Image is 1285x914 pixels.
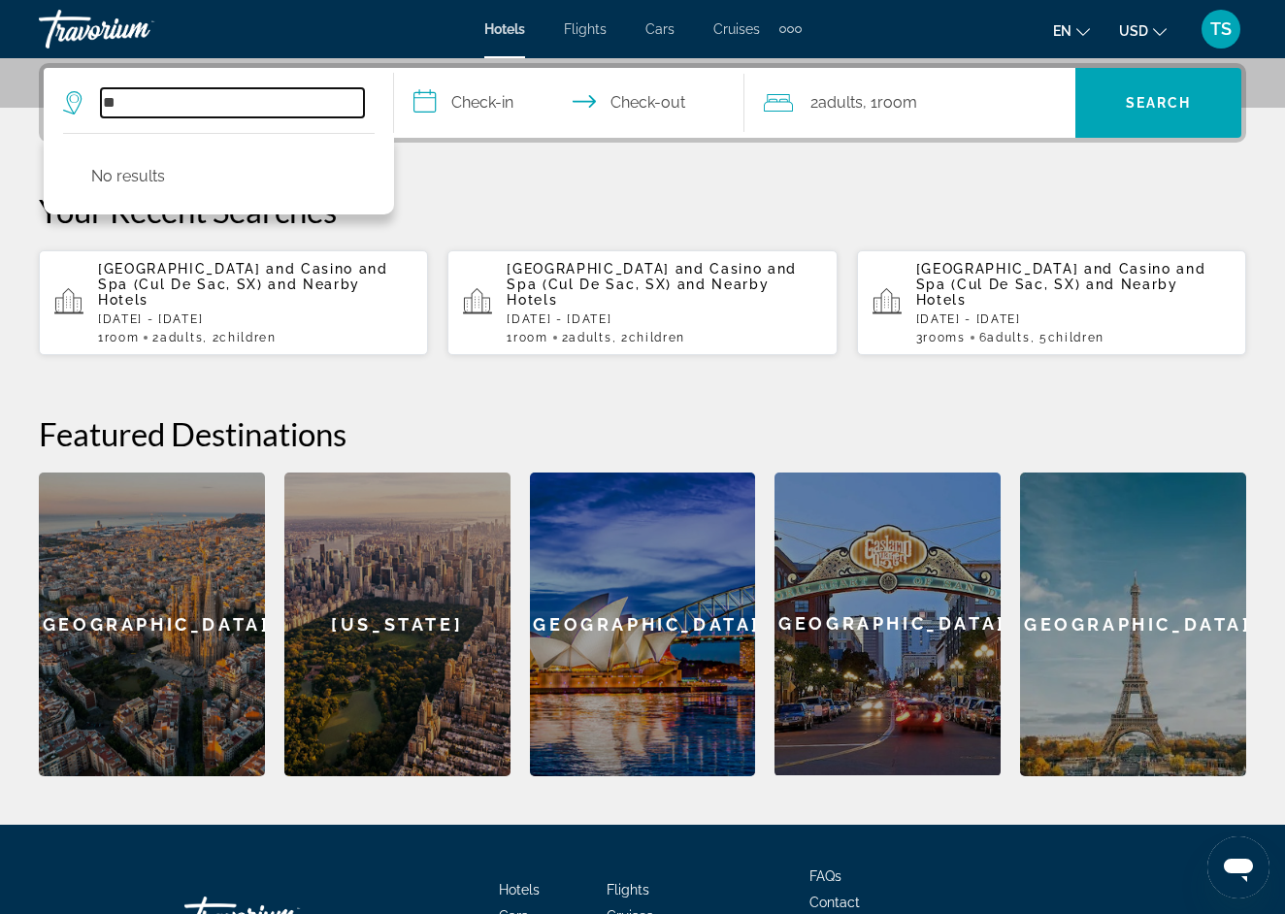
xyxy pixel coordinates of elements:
[152,331,203,344] span: 2
[916,277,1178,308] span: and Nearby Hotels
[818,93,863,112] span: Adults
[98,261,388,292] span: [GEOGRAPHIC_DATA] and Casino and Spa (Cul De Sac, SX)
[809,868,841,884] a: FAQs
[1048,331,1104,344] span: Children
[39,414,1246,453] h2: Featured Destinations
[98,331,139,344] span: 1
[507,331,547,344] span: 1
[284,473,511,776] div: [US_STATE]
[284,473,511,776] a: New York[US_STATE]
[98,312,412,326] p: [DATE] - [DATE]
[744,68,1075,138] button: Travelers: 2 adults, 0 children
[39,249,428,356] button: [GEOGRAPHIC_DATA] and Casino and Spa (Cul De Sac, SX) and Nearby Hotels[DATE] - [DATE]1Room2Adult...
[530,473,756,776] a: Sydney[GEOGRAPHIC_DATA]
[857,249,1246,356] button: [GEOGRAPHIC_DATA] and Casino and Spa (Cul De Sac, SX) and Nearby Hotels[DATE] - [DATE]3rooms6Adul...
[923,331,965,344] span: rooms
[1196,9,1246,49] button: User Menu
[513,331,548,344] span: Room
[774,473,1001,775] div: [GEOGRAPHIC_DATA]
[779,14,802,45] button: Extra navigation items
[160,331,203,344] span: Adults
[484,21,525,37] a: Hotels
[219,331,276,344] span: Children
[203,331,277,344] span: , 2
[1053,16,1090,45] button: Change language
[569,331,611,344] span: Adults
[607,882,649,898] a: Flights
[91,163,165,190] p: No results
[645,21,675,37] a: Cars
[44,68,1241,138] div: Search widget
[507,277,769,308] span: and Nearby Hotels
[1210,19,1232,39] span: TS
[1207,836,1269,898] iframe: Button to launch messaging window
[39,191,1246,230] p: Your Recent Searches
[916,312,1231,326] p: [DATE] - [DATE]
[809,895,860,910] a: Contact
[499,882,540,898] a: Hotels
[39,473,265,776] a: Barcelona[GEOGRAPHIC_DATA]
[1020,473,1246,776] div: [GEOGRAPHIC_DATA]
[987,331,1030,344] span: Adults
[1020,473,1246,776] a: Paris[GEOGRAPHIC_DATA]
[507,261,797,292] span: [GEOGRAPHIC_DATA] and Casino and Spa (Cul De Sac, SX)
[1053,23,1071,39] span: en
[564,21,607,37] a: Flights
[877,93,917,112] span: Room
[1075,68,1241,138] button: Search
[1031,331,1105,344] span: , 5
[979,331,1031,344] span: 6
[916,331,966,344] span: 3
[562,331,612,344] span: 2
[713,21,760,37] a: Cruises
[39,473,265,776] div: [GEOGRAPHIC_DATA]
[612,331,686,344] span: , 2
[1119,23,1148,39] span: USD
[105,331,140,344] span: Room
[39,4,233,54] a: Travorium
[447,249,837,356] button: [GEOGRAPHIC_DATA] and Casino and Spa (Cul De Sac, SX) and Nearby Hotels[DATE] - [DATE]1Room2Adult...
[507,312,821,326] p: [DATE] - [DATE]
[1126,95,1192,111] span: Search
[394,68,744,138] button: Select check in and out date
[629,331,685,344] span: Children
[98,277,360,308] span: and Nearby Hotels
[1119,16,1167,45] button: Change currency
[530,473,756,776] div: [GEOGRAPHIC_DATA]
[44,133,394,214] div: Destination search results
[101,88,364,117] input: Search hotel destination
[863,89,917,116] span: , 1
[810,89,863,116] span: 2
[774,473,1001,776] a: San Diego[GEOGRAPHIC_DATA]
[916,261,1206,292] span: [GEOGRAPHIC_DATA] and Casino and Spa (Cul De Sac, SX)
